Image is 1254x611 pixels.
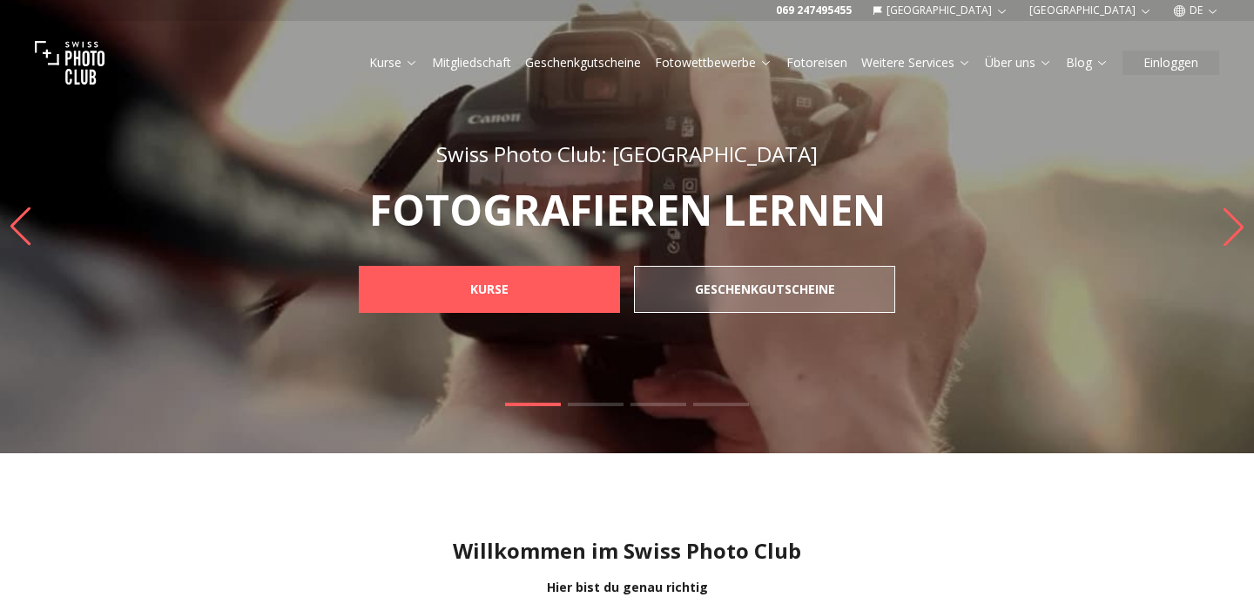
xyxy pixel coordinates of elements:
a: Über uns [985,54,1052,71]
a: GESCHENKGUTSCHEINE [634,266,895,313]
button: Fotowettbewerbe [648,51,779,75]
button: Mitgliedschaft [425,51,518,75]
h1: Willkommen im Swiss Photo Club [14,537,1240,565]
button: Über uns [978,51,1059,75]
p: FOTOGRAFIEREN LERNEN [320,189,934,231]
div: Hier bist du genau richtig [14,579,1240,596]
a: Fotowettbewerbe [655,54,772,71]
a: Kurse [369,54,418,71]
b: GESCHENKGUTSCHEINE [695,281,835,298]
b: KURSE [470,281,509,298]
span: Swiss Photo Club: [GEOGRAPHIC_DATA] [436,139,818,168]
button: Einloggen [1123,51,1219,75]
button: Blog [1059,51,1116,75]
a: KURSE [359,266,620,313]
a: Fotoreisen [786,54,847,71]
a: Blog [1066,54,1109,71]
a: 069 247495455 [776,3,852,17]
button: Weitere Services [854,51,978,75]
button: Kurse [362,51,425,75]
button: Geschenkgutscheine [518,51,648,75]
a: Geschenkgutscheine [525,54,641,71]
button: Fotoreisen [779,51,854,75]
a: Mitgliedschaft [432,54,511,71]
a: Weitere Services [861,54,971,71]
img: Swiss photo club [35,28,104,98]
